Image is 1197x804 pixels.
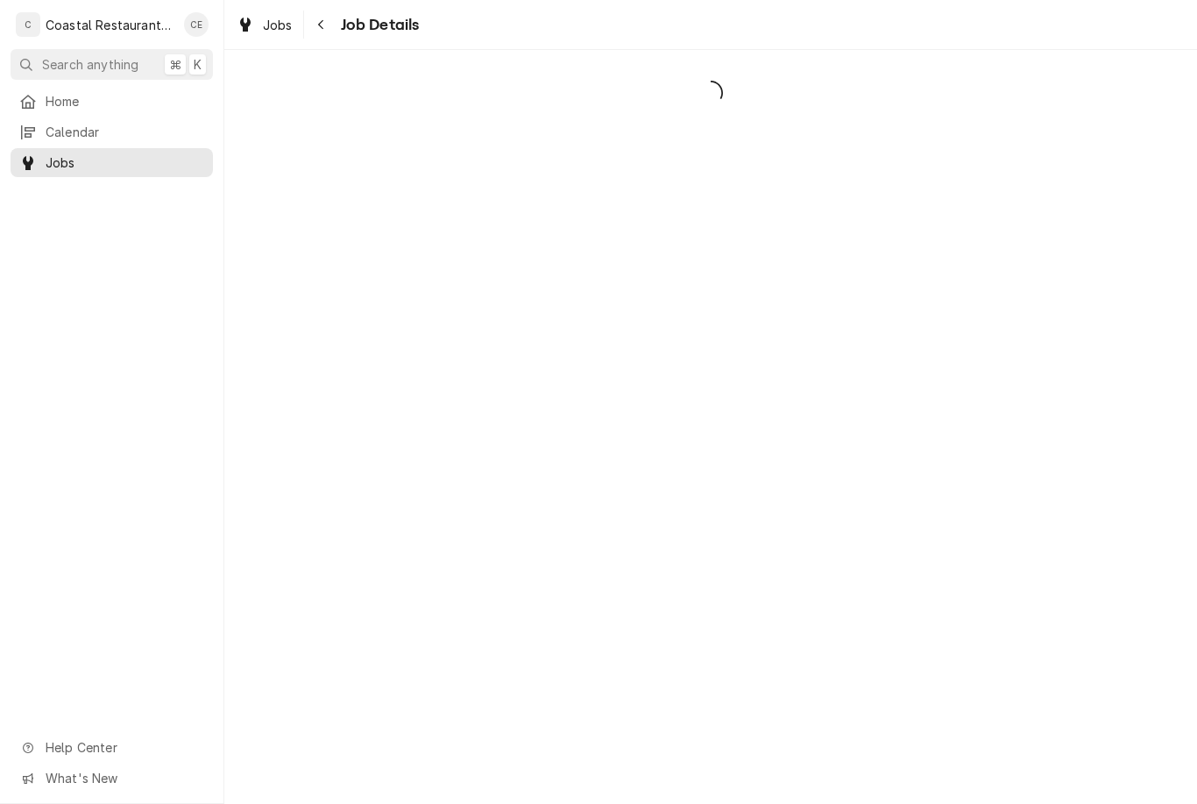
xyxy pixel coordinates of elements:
[184,12,209,37] div: Carlos Espin's Avatar
[263,16,293,34] span: Jobs
[11,733,213,762] a: Go to Help Center
[11,148,213,177] a: Jobs
[11,117,213,146] a: Calendar
[184,12,209,37] div: CE
[169,55,181,74] span: ⌘
[16,12,40,37] div: C
[46,769,202,787] span: What's New
[11,764,213,793] a: Go to What's New
[42,55,138,74] span: Search anything
[224,75,1197,111] span: Loading...
[336,13,420,37] span: Job Details
[46,153,204,172] span: Jobs
[308,11,336,39] button: Navigate back
[11,49,213,80] button: Search anything⌘K
[230,11,300,39] a: Jobs
[11,87,213,116] a: Home
[46,123,204,141] span: Calendar
[46,738,202,757] span: Help Center
[46,16,174,34] div: Coastal Restaurant Repair
[194,55,202,74] span: K
[46,92,204,110] span: Home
